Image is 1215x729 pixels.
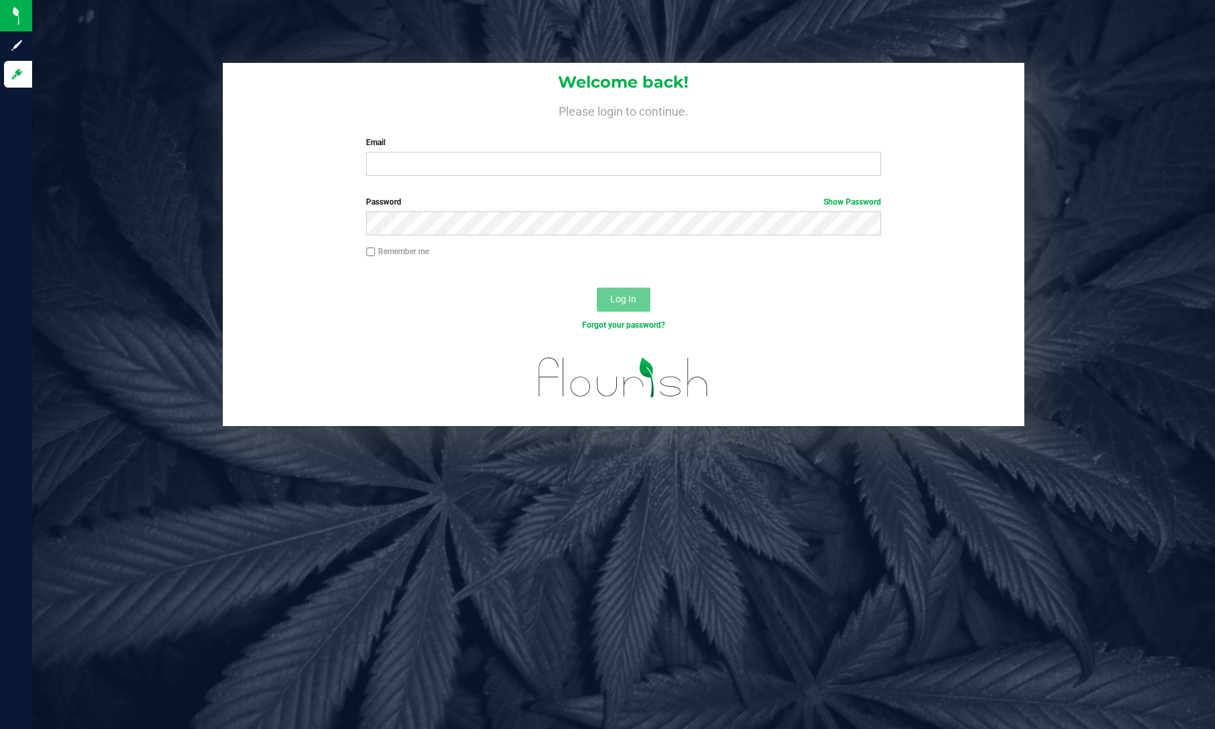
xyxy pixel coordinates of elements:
[10,68,23,81] inline-svg: Log in
[597,288,650,312] button: Log In
[223,102,1025,118] h4: Please login to continue.
[582,320,665,330] a: Forgot your password?
[610,294,636,304] span: Log In
[366,247,375,257] input: Remember me
[223,74,1025,91] h1: Welcome back!
[366,136,880,148] label: Email
[366,245,429,257] label: Remember me
[10,39,23,52] inline-svg: Sign up
[366,197,401,207] span: Password
[523,345,724,409] img: flourish_logo.svg
[824,197,881,207] a: Show Password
